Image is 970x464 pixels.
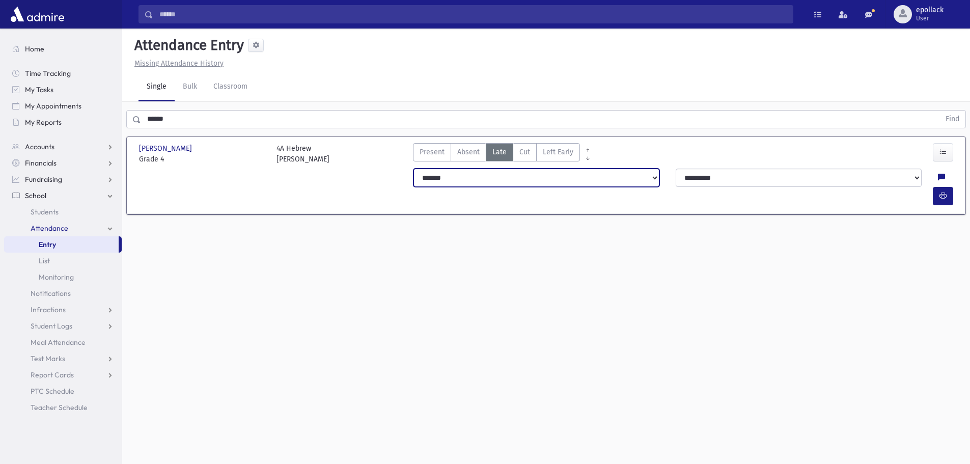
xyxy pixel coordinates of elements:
[25,85,53,94] span: My Tasks
[8,4,67,24] img: AdmirePro
[130,37,244,54] h5: Attendance Entry
[31,403,88,412] span: Teacher Schedule
[4,139,122,155] a: Accounts
[39,240,56,249] span: Entry
[4,171,122,187] a: Fundraising
[939,111,965,128] button: Find
[4,367,122,383] a: Report Cards
[31,224,68,233] span: Attendance
[916,6,944,14] span: epollack
[413,143,580,165] div: AttTypes
[31,305,66,314] span: Infractions
[31,289,71,298] span: Notifications
[134,59,224,68] u: Missing Attendance History
[25,69,71,78] span: Time Tracking
[4,204,122,220] a: Students
[138,73,175,101] a: Single
[4,41,122,57] a: Home
[4,65,122,81] a: Time Tracking
[4,155,122,171] a: Financials
[25,175,62,184] span: Fundraising
[205,73,256,101] a: Classroom
[4,114,122,130] a: My Reports
[25,158,57,168] span: Financials
[4,334,122,350] a: Meal Attendance
[4,187,122,204] a: School
[153,5,793,23] input: Search
[4,350,122,367] a: Test Marks
[4,318,122,334] a: Student Logs
[139,143,194,154] span: [PERSON_NAME]
[276,143,329,165] div: 4A Hebrew [PERSON_NAME]
[25,191,46,200] span: School
[25,142,54,151] span: Accounts
[519,147,530,157] span: Cut
[4,220,122,236] a: Attendance
[31,370,74,379] span: Report Cards
[175,73,205,101] a: Bulk
[31,354,65,363] span: Test Marks
[25,101,81,111] span: My Appointments
[4,236,119,253] a: Entry
[31,338,86,347] span: Meal Attendance
[31,387,74,396] span: PTC Schedule
[25,44,44,53] span: Home
[4,269,122,285] a: Monitoring
[31,321,72,331] span: Student Logs
[39,256,50,265] span: List
[4,81,122,98] a: My Tasks
[25,118,62,127] span: My Reports
[457,147,480,157] span: Absent
[4,302,122,318] a: Infractions
[543,147,573,157] span: Left Early
[916,14,944,22] span: User
[4,253,122,269] a: List
[4,383,122,399] a: PTC Schedule
[39,272,74,282] span: Monitoring
[4,399,122,416] a: Teacher Schedule
[492,147,507,157] span: Late
[420,147,445,157] span: Present
[139,154,266,165] span: Grade 4
[4,285,122,302] a: Notifications
[4,98,122,114] a: My Appointments
[130,59,224,68] a: Missing Attendance History
[31,207,59,216] span: Students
